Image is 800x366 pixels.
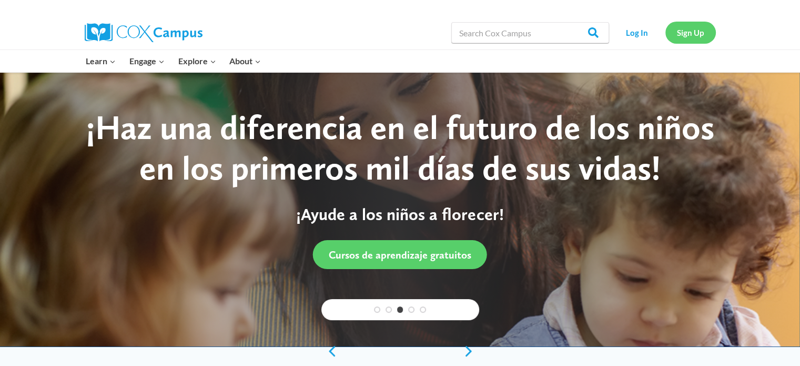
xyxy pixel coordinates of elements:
[71,107,728,189] div: ¡Haz una diferencia en el futuro de los niños en los primeros mil días de sus vidas!
[614,22,716,43] nav: Secondary Navigation
[313,240,487,269] a: Cursos de aprendizaje gratuitos
[171,50,223,72] button: Child menu of Explore
[321,341,479,362] div: content slider buttons
[71,204,728,224] p: ¡Ayude a los niños a florecer!
[222,50,268,72] button: Child menu of About
[374,306,380,313] a: 1
[79,50,123,72] button: Child menu of Learn
[85,23,202,42] img: Cox Campus
[420,306,426,313] a: 5
[665,22,716,43] a: Sign Up
[451,22,609,43] input: Search Cox Campus
[463,345,479,358] a: next
[123,50,171,72] button: Child menu of Engage
[614,22,660,43] a: Log In
[329,249,471,261] span: Cursos de aprendizaje gratuitos
[408,306,414,313] a: 4
[386,306,392,313] a: 2
[321,345,337,358] a: previous
[79,50,268,72] nav: Primary Navigation
[397,306,403,313] a: 3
